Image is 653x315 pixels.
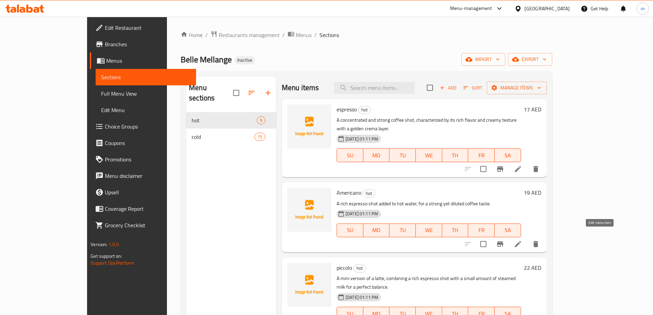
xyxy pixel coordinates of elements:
[492,161,508,177] button: Branch-specific-item
[288,31,312,39] a: Menus
[90,258,134,267] a: Support.OpsPlatform
[389,223,416,237] button: TU
[337,187,361,198] span: Americano
[337,223,363,237] button: SU
[205,31,208,39] li: /
[105,188,191,196] span: Upsell
[287,263,331,307] img: piccolo
[287,188,331,232] img: Americano
[105,40,191,48] span: Branches
[354,264,366,272] span: hot
[192,133,254,141] span: cold
[419,225,439,235] span: WE
[337,199,521,208] p: A rich espresso shot added to hot water, for a strong yet diluted coffee taste.
[514,165,522,173] a: Edit menu item
[90,52,196,69] a: Menus
[423,81,437,95] span: Select section
[445,225,466,235] span: TH
[109,240,119,249] span: 1.0.0
[528,236,544,252] button: delete
[192,116,257,124] div: hot
[90,217,196,233] a: Grocery Checklist
[319,31,339,39] span: Sections
[90,20,196,36] a: Edit Restaurant
[96,69,196,85] a: Sections
[189,83,233,103] h2: Menu sections
[337,274,521,291] p: A mini version of a latte, combining a rich espresso shot with a small amount of steamed milk for...
[337,104,357,114] span: espresso
[492,84,541,92] span: Manage items
[462,83,484,93] button: Sort
[497,225,518,235] span: SA
[358,106,371,114] div: hot
[186,129,276,145] div: cold15
[366,225,387,235] span: MO
[641,5,645,12] span: m
[524,5,570,12] div: [GEOGRAPHIC_DATA]
[363,148,390,162] button: MO
[366,150,387,160] span: MO
[359,106,371,114] span: hot
[416,223,442,237] button: WE
[255,134,265,140] span: 15
[210,31,280,39] a: Restaurants management
[219,31,280,39] span: Restaurants management
[181,52,232,67] span: Belle Mellange
[471,225,492,235] span: FR
[495,148,521,162] button: SA
[96,85,196,102] a: Full Menu View
[234,57,255,63] span: Inactive
[416,148,442,162] button: WE
[186,112,276,129] div: hot9
[337,263,352,273] span: piccolo
[340,150,361,160] span: SU
[495,223,521,237] button: SA
[106,57,191,65] span: Menus
[105,221,191,229] span: Grocery Checklist
[524,263,541,272] h6: 22 AED
[90,184,196,201] a: Upsell
[524,105,541,114] h6: 17 AED
[467,55,500,64] span: import
[105,172,191,180] span: Menu disclaimer
[314,31,317,39] li: /
[392,225,413,235] span: TU
[282,31,285,39] li: /
[487,82,547,94] button: Manage items
[461,53,505,66] button: import
[90,118,196,135] a: Choice Groups
[471,150,492,160] span: FR
[442,148,469,162] button: TH
[282,83,319,93] h2: Menu items
[105,205,191,213] span: Coverage Report
[437,83,459,93] button: Add
[254,133,265,141] div: items
[90,168,196,184] a: Menu disclaimer
[468,223,495,237] button: FR
[105,122,191,131] span: Choice Groups
[492,236,508,252] button: Branch-specific-item
[90,252,122,261] span: Get support on:
[257,117,265,124] span: 9
[524,188,541,197] h6: 19 AED
[450,4,492,13] div: Menu-management
[105,24,191,32] span: Edit Restaurant
[337,148,363,162] button: SU
[337,116,521,133] p: A concentrated and strong coffee shot, characterized by its rich flavor and creamy texture with a...
[343,136,381,142] span: [DATE] 01:11 PM
[90,240,107,249] span: Version:
[497,150,518,160] span: SA
[90,201,196,217] a: Coverage Report
[90,36,196,52] a: Branches
[287,105,331,148] img: espresso
[340,225,361,235] span: SU
[229,86,243,100] span: Select all sections
[101,73,191,81] span: Sections
[463,84,482,92] span: Sort
[105,139,191,147] span: Coupons
[363,189,375,197] div: hot
[389,148,416,162] button: TU
[186,109,276,148] nav: Menu sections
[363,223,390,237] button: MO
